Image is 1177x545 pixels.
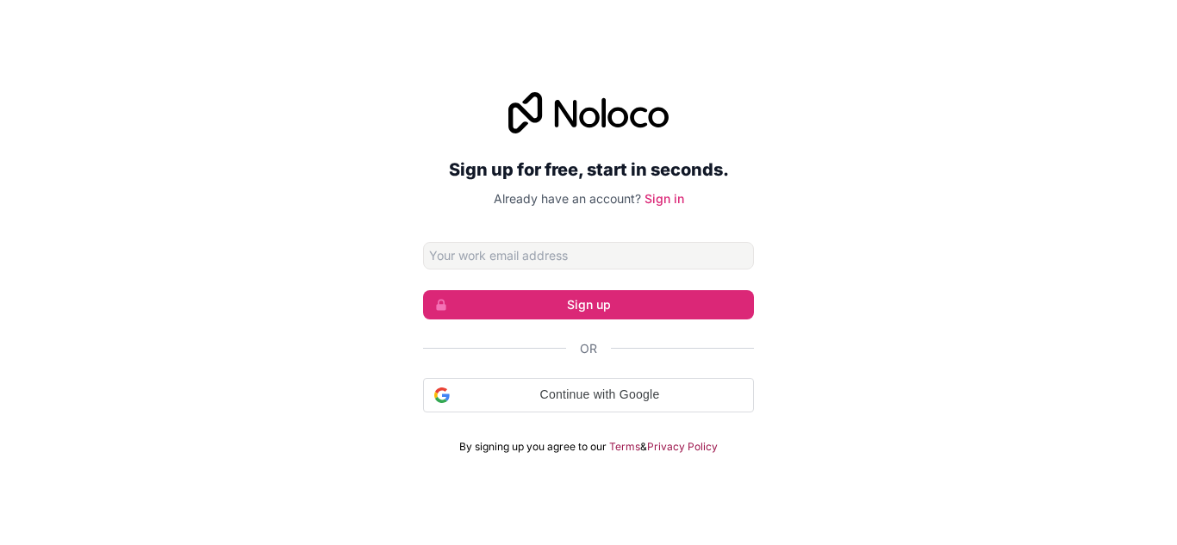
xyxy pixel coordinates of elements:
a: Terms [609,440,640,454]
span: Already have an account? [494,191,641,206]
input: Email address [423,242,754,269]
a: Sign in [645,191,684,206]
a: Privacy Policy [647,440,718,454]
span: Continue with Google [457,386,743,404]
h2: Sign up for free, start in seconds. [423,154,754,185]
button: Sign up [423,290,754,319]
div: Continue with Google [423,378,754,412]
span: & [640,440,647,454]
span: Or [580,340,597,357]
span: By signing up you agree to our [459,440,607,454]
